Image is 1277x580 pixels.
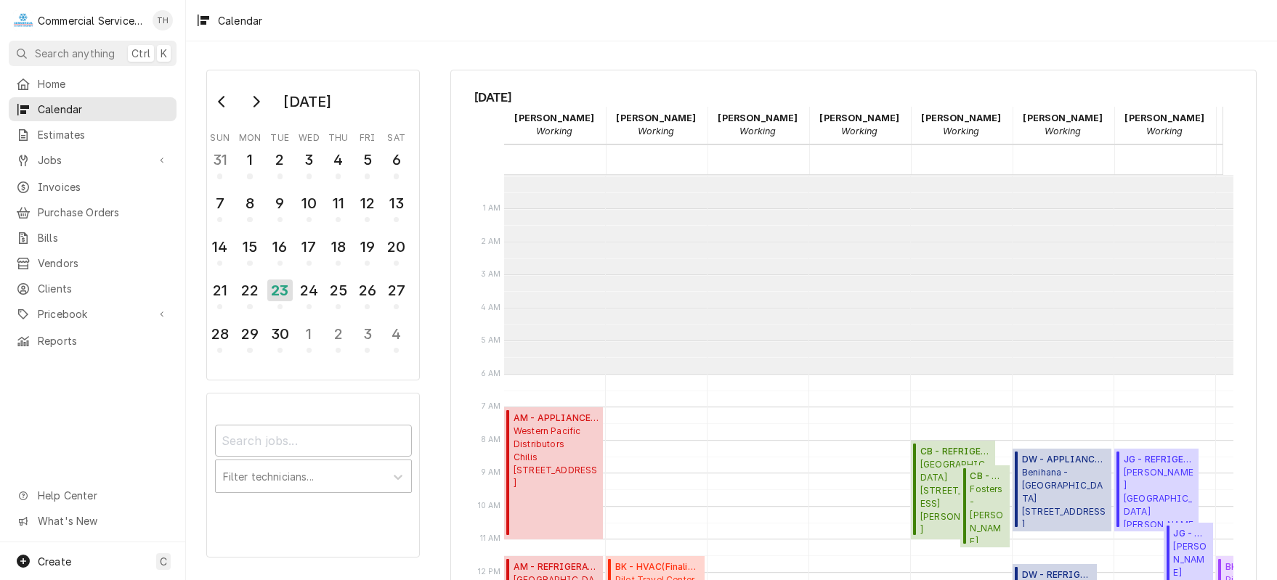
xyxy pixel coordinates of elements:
[235,127,265,144] th: Monday
[356,149,378,171] div: 5
[38,488,168,503] span: Help Center
[38,152,147,168] span: Jobs
[9,200,177,224] a: Purchase Orders
[327,149,349,171] div: 4
[921,113,1001,123] strong: [PERSON_NAME]
[131,46,150,61] span: Ctrl
[269,192,291,214] div: 9
[477,236,505,248] span: 2 AM
[504,407,604,539] div: [Service] AM - APPLIANCE Western Pacific Distributors Chilis 970 / 1349 Canyon Del Rey Blvd, Seas...
[943,126,979,136] em: Working
[385,236,408,258] div: 20
[9,123,177,147] a: Estimates
[478,401,505,412] span: 7 AM
[298,236,320,258] div: 17
[739,126,776,136] em: Working
[960,465,1010,548] div: [Service] CB - APPLIANCE Fosters - Hollister Foster's - Hollister / 441 Tres Pinos Rd., Hollister...
[504,407,604,539] div: AM - APPLIANCE(Active)Western Pacific DistributorsChilis [STREET_ADDRESS]
[327,236,349,258] div: 18
[38,333,169,348] span: Reports
[13,10,33,30] div: C
[298,323,320,345] div: 1
[208,279,231,301] div: 21
[206,70,420,380] div: Calendar Day Picker
[911,441,995,540] div: CB - REFRIGERATION(Finalized)[GEOGRAPHIC_DATA][STREET_ADDRESS][PERSON_NAME]
[356,323,378,345] div: 3
[153,10,173,30] div: Tricia Hansen's Avatar
[327,323,349,345] div: 2
[278,89,336,114] div: [DATE]
[38,256,169,271] span: Vendors
[1124,113,1204,123] strong: [PERSON_NAME]
[356,279,378,301] div: 26
[477,467,505,478] span: 9 AM
[1022,466,1107,527] span: Benihana - [GEOGRAPHIC_DATA] [STREET_ADDRESS]
[267,279,293,301] div: 23
[161,46,167,61] span: K
[9,251,177,275] a: Vendors
[477,302,505,314] span: 4 AM
[1114,107,1216,143] div: Joey Gallegos - Working
[35,46,115,61] span: Search anything
[38,13,145,28] div: Commercial Service Co.
[1124,453,1194,466] span: JG - REFRIGERATION ( Finalized )
[9,41,177,66] button: Search anythingCtrlK
[1173,527,1209,540] span: JG - APPLIANCE ( Finalized )
[708,107,809,143] div: Brandon Johnson - Working
[238,236,261,258] div: 15
[474,566,505,578] span: 12 PM
[9,329,177,353] a: Reports
[809,107,911,143] div: Brian Key - Working
[474,500,505,512] span: 10 AM
[477,434,505,446] span: 8 AM
[356,236,378,258] div: 19
[327,279,349,301] div: 25
[298,279,320,301] div: 24
[327,192,349,214] div: 11
[479,203,505,214] span: 1 AM
[385,192,408,214] div: 13
[353,127,382,144] th: Friday
[160,554,167,569] span: C
[385,323,408,345] div: 4
[1022,453,1107,466] span: DW - APPLIANCE ( Finalized )
[215,412,412,508] div: Calendar Filters
[920,458,991,536] span: [GEOGRAPHIC_DATA] [STREET_ADDRESS][PERSON_NAME]
[38,555,71,568] span: Create
[38,306,147,322] span: Pricebook
[474,88,1233,107] span: [DATE]
[819,113,899,123] strong: [PERSON_NAME]
[38,205,169,220] span: Purchase Orders
[536,126,572,136] em: Working
[298,192,320,214] div: 10
[477,335,505,346] span: 5 AM
[298,149,320,171] div: 3
[1013,449,1112,531] div: [Service] DW - APPLIANCE Benihana - Monterey 136 Olivier Street, Monterey, CA 93940 ID: JOB-9643 ...
[38,281,169,296] span: Clients
[9,509,177,533] a: Go to What's New
[206,127,235,144] th: Sunday
[238,149,261,171] div: 1
[1045,126,1081,136] em: Working
[269,149,291,171] div: 2
[638,126,674,136] em: Working
[514,412,599,425] span: AM - APPLIANCE ( Active )
[1124,466,1194,527] span: [PERSON_NAME][GEOGRAPHIC_DATA] [PERSON_NAME] SNF / [STREET_ADDRESS][PERSON_NAME]
[477,368,505,380] span: 6 AM
[1146,126,1183,136] em: Working
[911,441,995,540] div: [Service] CB - REFRIGERATION Veterans Memorial Building 649 San Benito St, Hollister, CA 95023 ID...
[238,279,261,301] div: 22
[1013,107,1114,143] div: David Waite - Working
[514,113,594,123] strong: [PERSON_NAME]
[514,425,599,490] span: Western Pacific Distributors Chilis [STREET_ADDRESS]
[208,236,231,258] div: 14
[153,10,173,30] div: TH
[38,102,169,117] span: Calendar
[616,113,696,123] strong: [PERSON_NAME]
[9,226,177,250] a: Bills
[385,149,408,171] div: 6
[208,90,237,113] button: Go to previous month
[269,236,291,258] div: 16
[477,533,505,544] span: 11 AM
[241,90,270,113] button: Go to next month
